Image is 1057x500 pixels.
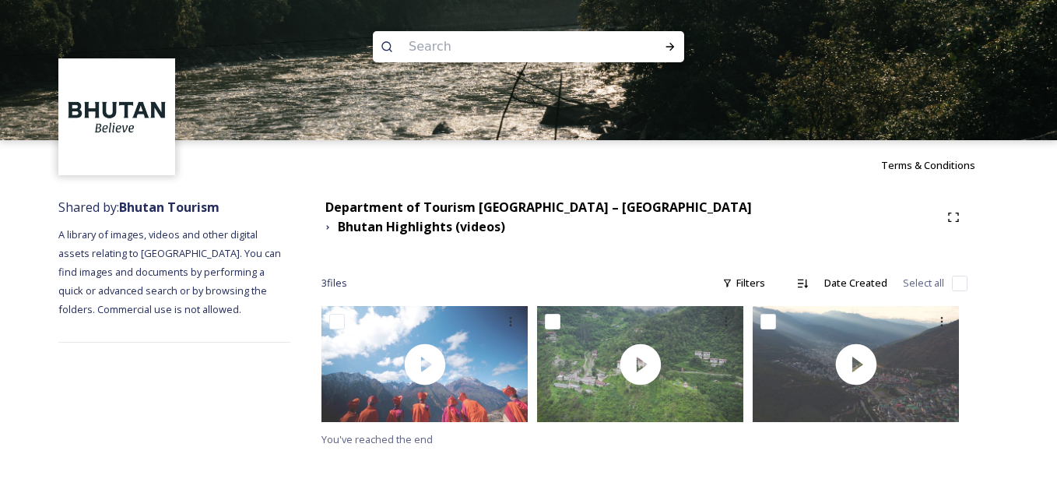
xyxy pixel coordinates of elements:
span: Select all [903,276,944,290]
img: BT_Logo_BB_Lockup_CMYK_High%2520Res.jpg [61,61,174,174]
img: thumbnail [753,306,959,422]
strong: Department of Tourism [GEOGRAPHIC_DATA] – [GEOGRAPHIC_DATA] [325,199,752,216]
img: thumbnail [537,306,743,422]
span: Shared by: [58,199,219,216]
span: You've reached the end [321,432,433,446]
input: Search [401,30,614,64]
img: thumbnail [321,306,528,422]
span: Terms & Conditions [881,158,975,172]
span: 3 file s [321,276,347,290]
div: Date Created [816,268,895,298]
strong: Bhutan Tourism [119,199,219,216]
span: A library of images, videos and other digital assets relating to [GEOGRAPHIC_DATA]. You can find ... [58,227,283,316]
div: Filters [715,268,773,298]
a: Terms & Conditions [881,156,999,174]
strong: Bhutan Highlights (videos) [338,218,505,235]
